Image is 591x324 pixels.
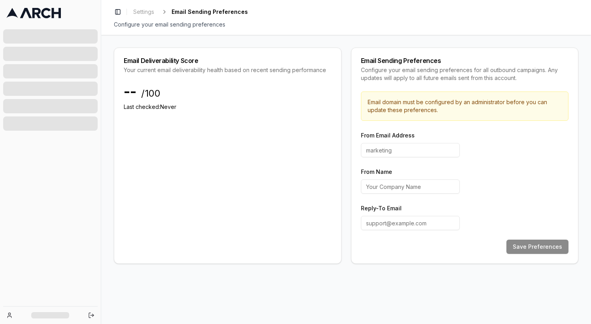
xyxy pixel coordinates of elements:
[86,310,97,321] button: Log out
[361,132,415,139] label: From Email Address
[361,168,392,175] label: From Name
[130,6,157,17] a: Settings
[133,8,154,16] span: Settings
[361,205,402,212] label: Reply-To Email
[124,84,136,99] span: --
[114,21,578,29] div: Configure your email sending preferences
[124,103,332,111] p: Last checked: Never
[124,57,332,64] div: Email Deliverability Score
[172,8,248,16] span: Email Sending Preferences
[361,66,569,82] div: Configure your email sending preferences for all outbound campaigns. Any updates will apply to al...
[361,216,460,230] input: support@example.com
[361,57,569,64] div: Email Sending Preferences
[130,6,248,17] nav: breadcrumb
[361,179,460,194] input: Your Company Name
[141,87,160,100] span: /100
[124,66,332,74] div: Your current email deliverability health based on recent sending performance
[368,98,562,114] p: Email domain must be configured by an administrator before you can update these preferences.
[361,143,460,157] input: marketing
